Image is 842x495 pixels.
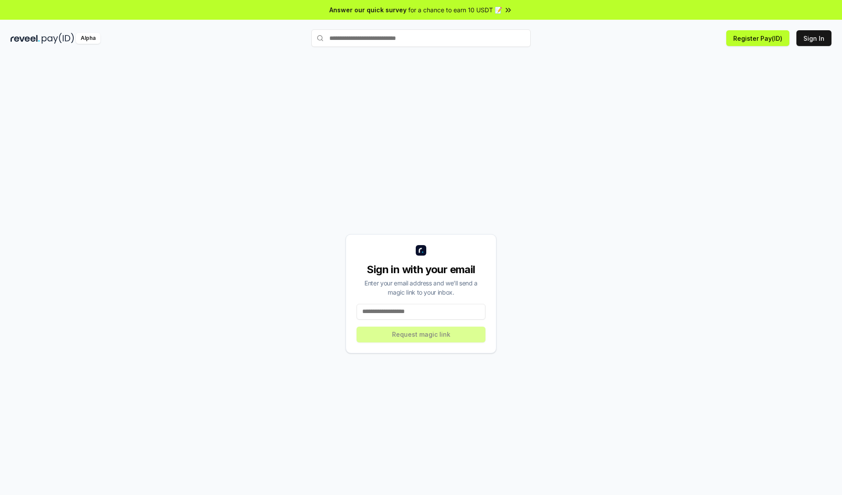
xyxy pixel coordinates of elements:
img: pay_id [42,33,74,44]
div: Sign in with your email [357,263,485,277]
button: Sign In [796,30,831,46]
div: Alpha [76,33,100,44]
img: logo_small [416,245,426,256]
img: reveel_dark [11,33,40,44]
button: Register Pay(ID) [726,30,789,46]
span: for a chance to earn 10 USDT 📝 [408,5,502,14]
span: Answer our quick survey [329,5,407,14]
div: Enter your email address and we’ll send a magic link to your inbox. [357,278,485,297]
